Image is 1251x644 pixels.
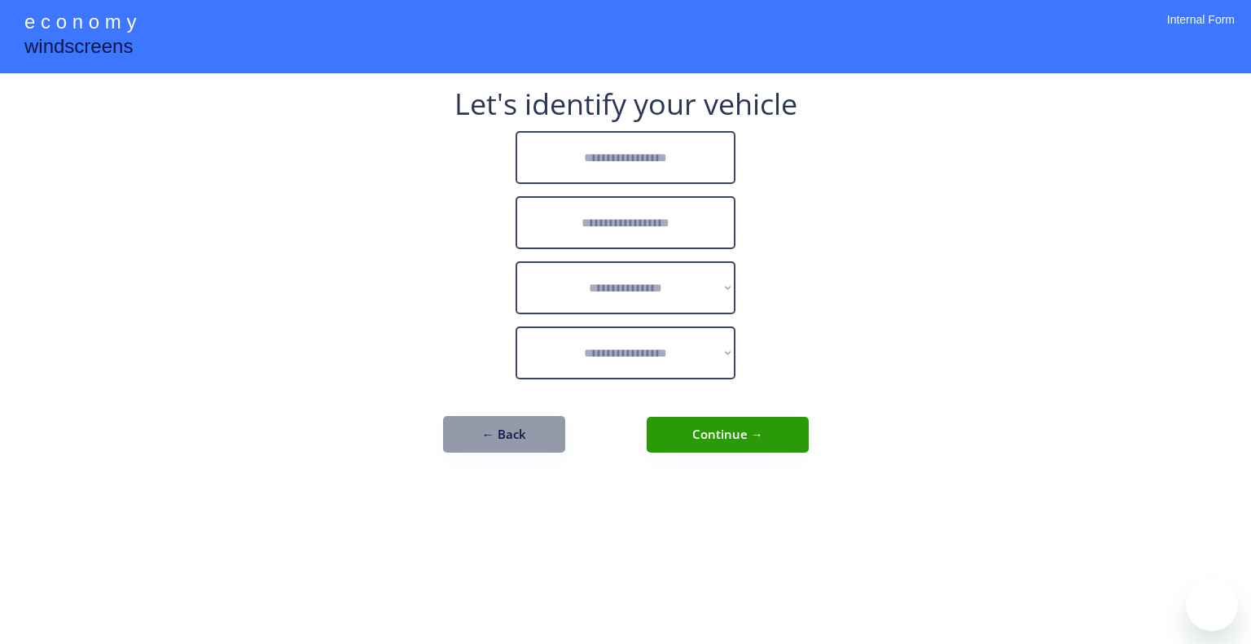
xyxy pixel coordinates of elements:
div: Let's identify your vehicle [454,90,797,119]
iframe: Button to launch messaging window [1186,579,1238,631]
div: e c o n o m y [24,8,136,39]
div: Internal Form [1167,12,1235,49]
button: ← Back [443,416,565,453]
div: windscreens [24,33,133,64]
button: Continue → [647,417,809,453]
